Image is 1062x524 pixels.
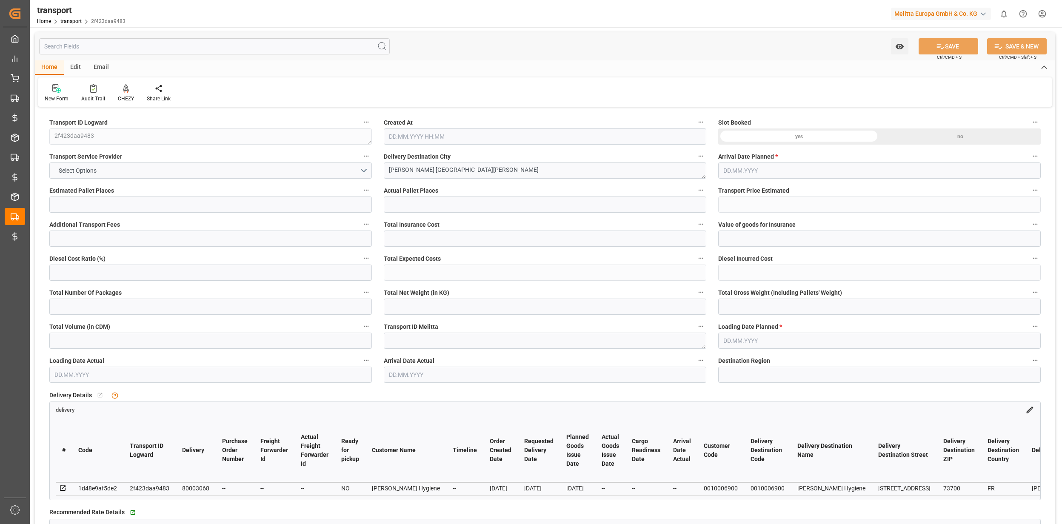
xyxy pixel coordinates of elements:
[130,483,169,493] div: 2f423daa9483
[718,162,1041,179] input: DD.MM.YYYY
[54,166,101,175] span: Select Options
[384,128,706,145] input: DD.MM.YYYY HH:MM
[1030,117,1041,128] button: Slot Booked
[87,60,115,75] div: Email
[453,483,477,493] div: --
[524,483,554,493] div: [DATE]
[718,128,879,145] div: yes
[718,220,796,229] span: Value of goods for Insurance
[123,419,176,482] th: Transport ID Logward
[625,419,667,482] th: Cargo Readiness Date
[891,6,994,22] button: Melitta Europa GmbH & Co. KG
[49,391,92,400] span: Delivery Details
[35,60,64,75] div: Home
[872,419,937,482] th: Delivery Destination Street
[182,483,209,493] div: 80003068
[446,419,483,482] th: Timeline
[667,419,697,482] th: Arrival Date Actual
[987,38,1047,54] button: SAVE & NEW
[384,152,451,161] span: Delivery Destination City
[988,483,1019,493] div: FR
[49,128,372,145] textarea: 2f423daa9483
[56,419,72,482] th: #
[490,483,511,493] div: [DATE]
[37,18,51,24] a: Home
[1030,253,1041,264] button: Diesel Incurred Cost
[518,419,560,482] th: Requested Delivery Date
[1030,287,1041,298] button: Total Gross Weight (Including Pallets' Weight)
[49,288,122,297] span: Total Number Of Packages
[695,151,706,162] button: Delivery Destination City
[384,356,434,365] span: Arrival Date Actual
[697,419,744,482] th: Customer Code
[1030,185,1041,196] button: Transport Price Estimated
[718,288,842,297] span: Total Gross Weight (Including Pallets' Weight)
[695,185,706,196] button: Actual Pallet Places
[919,38,978,54] button: SAVE
[673,483,691,493] div: --
[78,483,117,493] div: 1d48e9af5de2
[49,322,110,331] span: Total Volume (in CDM)
[361,117,372,128] button: Transport ID Logward
[891,38,908,54] button: open menu
[994,4,1013,23] button: show 0 new notifications
[361,287,372,298] button: Total Number Of Packages
[1030,321,1041,332] button: Loading Date Planned *
[384,186,438,195] span: Actual Pallet Places
[49,508,125,517] span: Recommended Rate Details
[1013,4,1033,23] button: Help Center
[718,186,789,195] span: Transport Price Estimated
[695,253,706,264] button: Total Expected Costs
[49,356,104,365] span: Loading Date Actual
[695,287,706,298] button: Total Net Weight (in KG)
[981,419,1025,482] th: Delivery Destination Country
[695,321,706,332] button: Transport ID Melitta
[222,483,248,493] div: --
[335,419,365,482] th: Ready for pickup
[37,4,126,17] div: transport
[45,95,69,103] div: New Form
[704,483,738,493] div: 0010006900
[878,483,931,493] div: [STREET_ADDRESS]
[718,254,773,263] span: Diesel Incurred Cost
[384,254,441,263] span: Total Expected Costs
[1030,355,1041,366] button: Destination Region
[744,419,791,482] th: Delivery Destination Code
[1030,219,1041,230] button: Value of goods for Insurance
[365,419,446,482] th: Customer Name
[60,18,82,24] a: transport
[372,483,440,493] div: [PERSON_NAME] Hygiene
[384,322,438,331] span: Transport ID Melitta
[791,419,872,482] th: Delivery Destination Name
[361,321,372,332] button: Total Volume (in CDM)
[384,288,449,297] span: Total Net Weight (in KG)
[301,483,328,493] div: --
[797,483,865,493] div: [PERSON_NAME] Hygiene
[937,54,962,60] span: Ctrl/CMD + S
[384,220,440,229] span: Total Insurance Cost
[361,355,372,366] button: Loading Date Actual
[384,162,706,179] textarea: [PERSON_NAME] [GEOGRAPHIC_DATA][PERSON_NAME]
[361,185,372,196] button: Estimated Pallet Places
[49,254,106,263] span: Diesel Cost Ratio (%)
[118,95,134,103] div: CHEZY
[718,356,770,365] span: Destination Region
[879,128,1041,145] div: no
[695,117,706,128] button: Created At
[999,54,1036,60] span: Ctrl/CMD + Shift + S
[937,419,981,482] th: Delivery Destination ZIP
[695,219,706,230] button: Total Insurance Cost
[361,253,372,264] button: Diesel Cost Ratio (%)
[39,38,390,54] input: Search Fields
[81,95,105,103] div: Audit Trail
[147,95,171,103] div: Share Link
[56,407,74,413] span: delivery
[718,118,751,127] span: Slot Booked
[254,419,294,482] th: Freight Forwarder Id
[72,419,123,482] th: Code
[718,152,778,161] span: Arrival Date Planned
[361,151,372,162] button: Transport Service Provider
[361,219,372,230] button: Additional Transport Fees
[566,483,589,493] div: [DATE]
[1030,151,1041,162] button: Arrival Date Planned *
